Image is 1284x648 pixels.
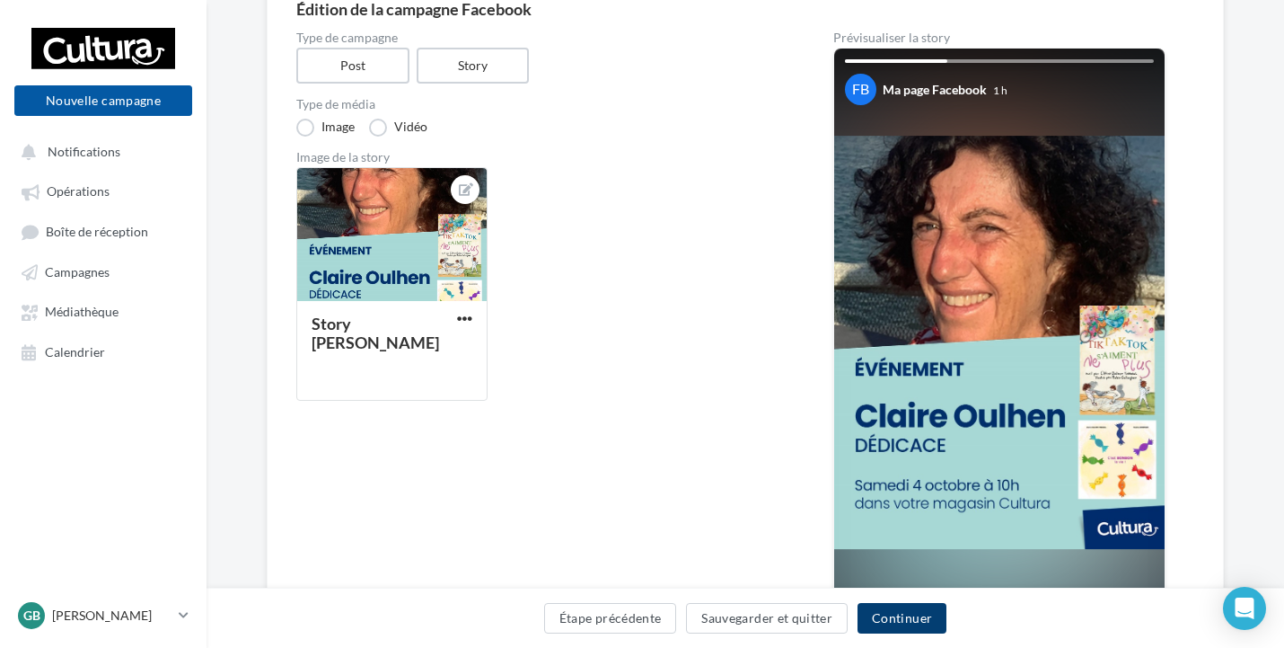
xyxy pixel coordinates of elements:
[296,119,355,137] label: Image
[857,603,946,634] button: Continuer
[686,603,848,634] button: Sauvegarder et quitter
[312,314,439,352] div: Story [PERSON_NAME]
[47,184,110,200] span: Opérations
[993,83,1007,98] div: 1 h
[417,48,530,84] label: Story
[23,607,40,625] span: GB
[833,31,1165,44] div: Prévisualiser la story
[46,224,148,239] span: Boîte de réception
[14,599,192,633] a: GB [PERSON_NAME]
[11,174,196,207] a: Opérations
[296,31,776,44] label: Type de campagne
[11,335,196,368] a: Calendrier
[11,135,189,167] button: Notifications
[1223,587,1266,630] div: Open Intercom Messenger
[369,119,427,137] label: Vidéo
[845,74,876,105] div: FB
[11,215,196,248] a: Boîte de réception
[883,81,987,99] div: Ma page Facebook
[296,48,409,84] label: Post
[45,344,105,360] span: Calendrier
[45,305,119,320] span: Médiathèque
[834,136,1165,549] img: Your Facebook story preview
[544,603,677,634] button: Étape précédente
[52,607,171,625] p: [PERSON_NAME]
[11,255,196,288] a: Campagnes
[14,85,192,116] button: Nouvelle campagne
[11,295,196,327] a: Médiathèque
[45,264,110,280] span: Campagnes
[296,1,1194,17] div: Édition de la campagne Facebook
[296,151,776,164] div: Image de la story
[48,144,120,159] span: Notifications
[296,98,776,111] label: Type de média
